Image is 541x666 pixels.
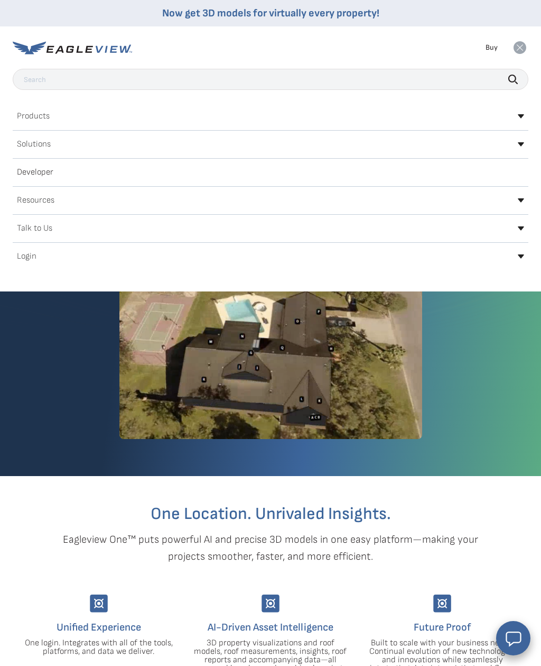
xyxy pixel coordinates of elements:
h2: Resources [17,196,54,205]
h2: Login [17,252,36,261]
a: Now get 3D models for virtually every property! [162,7,379,20]
h2: Solutions [17,140,51,149]
h4: AI-Driven Asset Intelligence [192,619,348,636]
h2: One Location. Unrivaled Insights. [21,506,520,523]
a: Developer [13,164,528,181]
button: Open chat window [496,621,530,655]
input: Search [13,69,528,90]
h2: Products [17,112,50,121]
img: Group-9744.svg [262,595,279,613]
h2: Developer [17,168,53,177]
a: Buy [486,43,498,52]
h4: Unified Experience [21,619,176,636]
p: One login. Integrates with all of the tools, platforms, and data we deliver. [21,639,176,656]
h4: Future Proof [365,619,520,636]
h2: Talk to Us [17,224,52,233]
img: Group-9744.svg [90,595,108,613]
p: Eagleview One™ puts powerful AI and precise 3D models in one easy platform—making your projects s... [44,531,497,565]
